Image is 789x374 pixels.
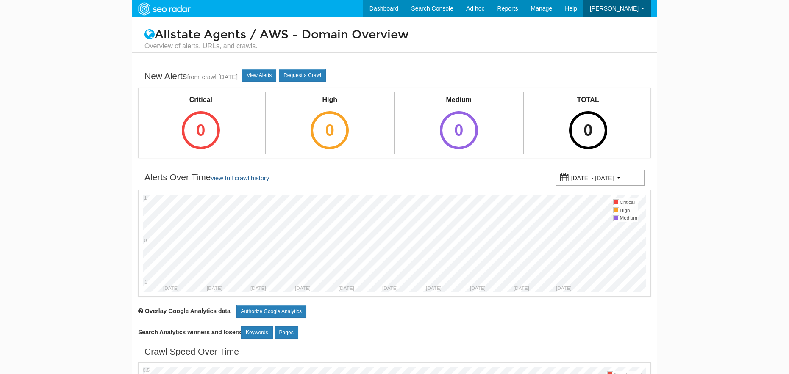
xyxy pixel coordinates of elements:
a: Keywords [241,326,273,339]
div: Critical [174,95,228,105]
div: High [303,95,356,105]
a: Request a Crawl [279,69,326,82]
td: High [620,206,638,214]
div: New Alerts [144,70,238,83]
span: Search Console [411,5,453,12]
div: 0 [311,111,349,149]
div: 0 [569,111,607,149]
span: [PERSON_NAME] [590,5,639,12]
div: TOTAL [561,95,615,105]
a: view full crawl history [211,175,269,181]
h1: Allstate Agents / AWS – Domain Overview [138,28,651,51]
div: Alerts Over Time [144,171,269,184]
span: Reports [497,5,518,12]
a: crawl [DATE] [202,74,238,80]
img: SEORadar [135,1,193,16]
small: from [187,74,199,80]
span: Help [565,5,577,12]
td: Critical [620,198,638,206]
small: [DATE] - [DATE] [571,175,614,181]
td: Medium [620,214,638,222]
a: Authorize Google Analytics [236,305,306,318]
small: Overview of alerts, URLs, and crawls. [144,41,645,51]
div: 0 [182,111,220,149]
div: Crawl Speed Over Time [144,345,239,358]
a: Pages [275,326,298,339]
div: 0 [440,111,478,149]
label: Search Analytics winners and losers [138,326,298,339]
a: View Alerts [242,69,276,82]
span: Manage [531,5,553,12]
span: Ad hoc [466,5,485,12]
div: Medium [432,95,486,105]
span: Overlay chart with Google Analytics data [145,308,231,314]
